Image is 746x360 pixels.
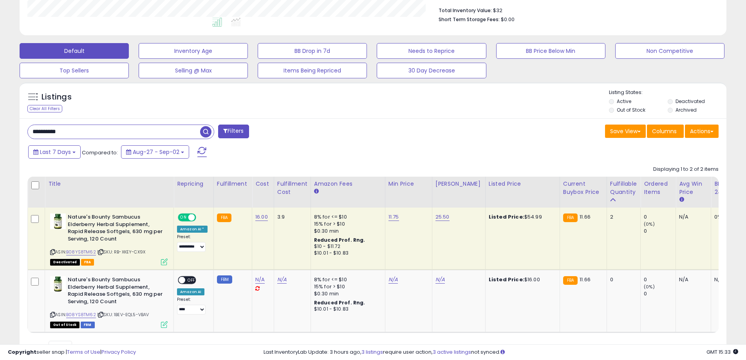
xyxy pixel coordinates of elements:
[563,180,603,196] div: Current Buybox Price
[314,306,379,313] div: $10.01 - $10.83
[81,322,95,328] span: FBM
[605,125,646,138] button: Save View
[42,92,72,103] h5: Listings
[685,125,719,138] button: Actions
[82,149,118,156] span: Compared to:
[714,213,740,221] div: 0%
[97,311,149,318] span: | SKU: 1BEV-EQL5-VBAV
[50,213,66,229] img: 41AJLV1KNFS._SL40_.jpg
[653,166,719,173] div: Displaying 1 to 2 of 2 items
[33,343,90,351] span: Show: entries
[277,276,287,284] a: N/A
[258,43,367,59] button: BB Drop in 7d
[20,63,129,78] button: Top Sellers
[218,125,249,138] button: Filters
[388,276,398,284] a: N/A
[647,125,684,138] button: Columns
[489,276,554,283] div: $16.00
[435,180,482,188] div: [PERSON_NAME]
[97,249,145,255] span: | SKU: RB-XKEY-CX9X
[68,276,163,307] b: Nature's Bounty Sambucus Elderberry Herbal Supplement, Rapid Release Softgels, 630 mg per Serving...
[361,348,383,356] a: 3 listings
[217,213,231,222] small: FBA
[679,213,705,221] div: N/A
[489,213,524,221] b: Listed Price:
[609,89,726,96] p: Listing States:
[81,259,94,266] span: FBA
[714,180,743,196] div: BB Share 24h.
[177,234,208,252] div: Preset:
[314,250,379,257] div: $10.01 - $10.83
[489,180,556,188] div: Listed Price
[439,16,500,23] b: Short Term Storage Fees:
[435,276,445,284] a: N/A
[217,180,249,188] div: Fulfillment
[50,322,79,328] span: All listings that are currently out of stock and unavailable for purchase on Amazon
[314,221,379,228] div: 15% for > $10
[617,107,645,113] label: Out of Stock
[50,259,80,266] span: All listings that are unavailable for purchase on Amazon for any reason other than out-of-stock
[50,213,168,264] div: ASIN:
[177,180,210,188] div: Repricing
[177,297,208,315] div: Preset:
[644,213,676,221] div: 0
[489,213,554,221] div: $54.99
[217,275,232,284] small: FBM
[314,180,382,188] div: Amazon Fees
[489,276,524,283] b: Listed Price:
[580,213,591,221] span: 11.66
[48,180,170,188] div: Title
[8,349,136,356] div: seller snap | |
[277,180,307,196] div: Fulfillment Cost
[68,213,163,244] b: Nature's Bounty Sambucus Elderberry Herbal Supplement, Rapid Release Softgels, 630 mg per Serving...
[377,63,486,78] button: 30 Day Decrease
[676,107,697,113] label: Archived
[177,288,204,295] div: Amazon AI
[133,148,179,156] span: Aug-27 - Sep-02
[439,7,492,14] b: Total Inventory Value:
[388,213,399,221] a: 11.75
[563,276,578,285] small: FBA
[185,277,198,284] span: OFF
[377,43,486,59] button: Needs to Reprice
[50,276,168,327] div: ASIN:
[563,213,578,222] small: FBA
[40,148,71,156] span: Last 7 Days
[255,213,268,221] a: 16.00
[277,213,305,221] div: 3.9
[139,63,248,78] button: Selling @ Max
[435,213,450,221] a: 25.50
[314,283,379,290] div: 15% for > $10
[496,43,605,59] button: BB Price Below Min
[679,196,684,203] small: Avg Win Price.
[580,276,591,283] span: 11.66
[8,348,36,356] strong: Copyright
[195,214,208,221] span: OFF
[314,290,379,297] div: $0.30 min
[314,299,365,306] b: Reduced Prof. Rng.
[177,226,208,233] div: Amazon AI *
[50,276,66,292] img: 41AJLV1KNFS._SL40_.jpg
[644,180,672,196] div: Ordered Items
[615,43,724,59] button: Non Competitive
[314,276,379,283] div: 8% for <= $10
[679,180,708,196] div: Avg Win Price
[714,276,740,283] div: N/A
[679,276,705,283] div: N/A
[644,276,676,283] div: 0
[388,180,429,188] div: Min Price
[101,348,136,356] a: Privacy Policy
[314,188,319,195] small: Amazon Fees.
[314,213,379,221] div: 8% for <= $10
[644,221,655,227] small: (0%)
[644,284,655,290] small: (0%)
[610,213,634,221] div: 2
[644,290,676,297] div: 0
[66,249,96,255] a: B08YS8TM62
[179,214,188,221] span: ON
[314,237,365,243] b: Reduced Prof. Rng.
[652,127,677,135] span: Columns
[258,63,367,78] button: Items Being Repriced
[20,43,129,59] button: Default
[27,105,62,112] div: Clear All Filters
